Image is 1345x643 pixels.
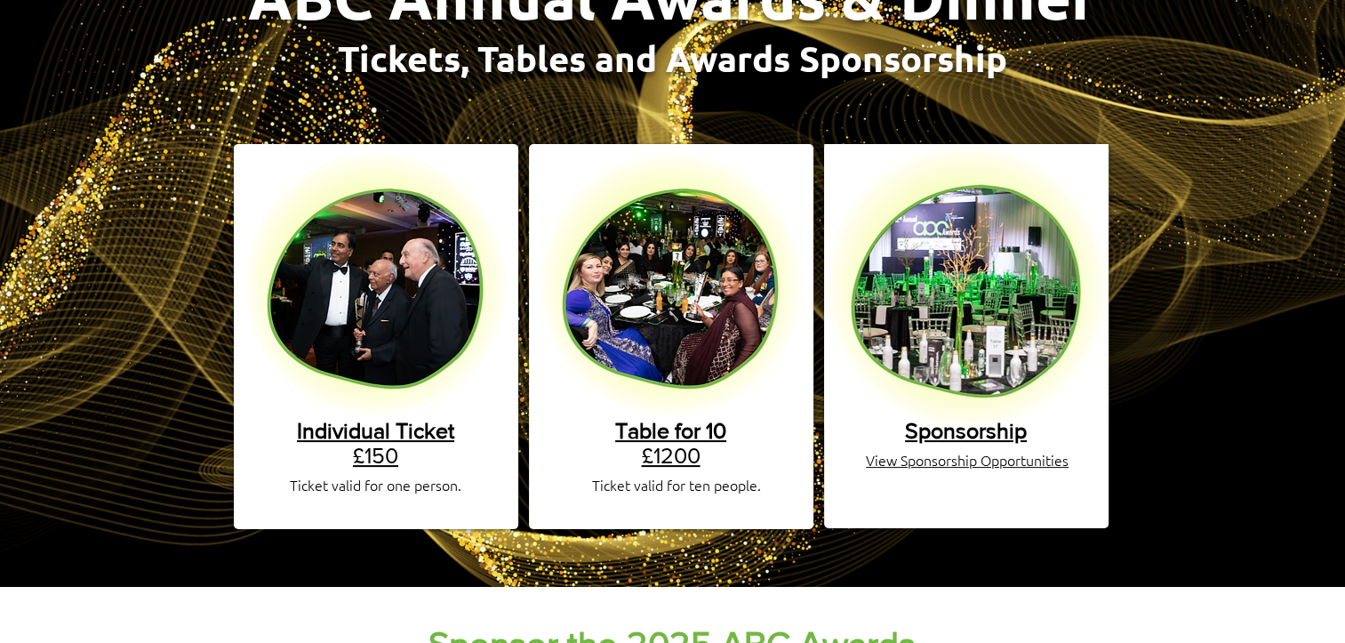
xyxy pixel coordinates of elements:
a: Individual Ticket£150 [297,418,454,468]
span: Ticket valid for one person. [290,475,461,494]
a: Sponsorship [905,418,1027,443]
span: Table for 10 [615,418,726,443]
a: Table for 10£1200 [615,418,726,468]
span: Individual Ticket [297,418,454,443]
span: Tickets, Tables and Awards Sponsorship [338,35,1007,81]
img: single ticket.png [242,150,509,418]
span: Ticket valid for ten people. [592,475,761,494]
img: table ticket.png [537,150,805,418]
a: View Sponsorship Opportunities [866,450,1069,470]
img: ABC AWARDS WEBSITE BACKGROUND BLOB (1).png [824,144,1109,429]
